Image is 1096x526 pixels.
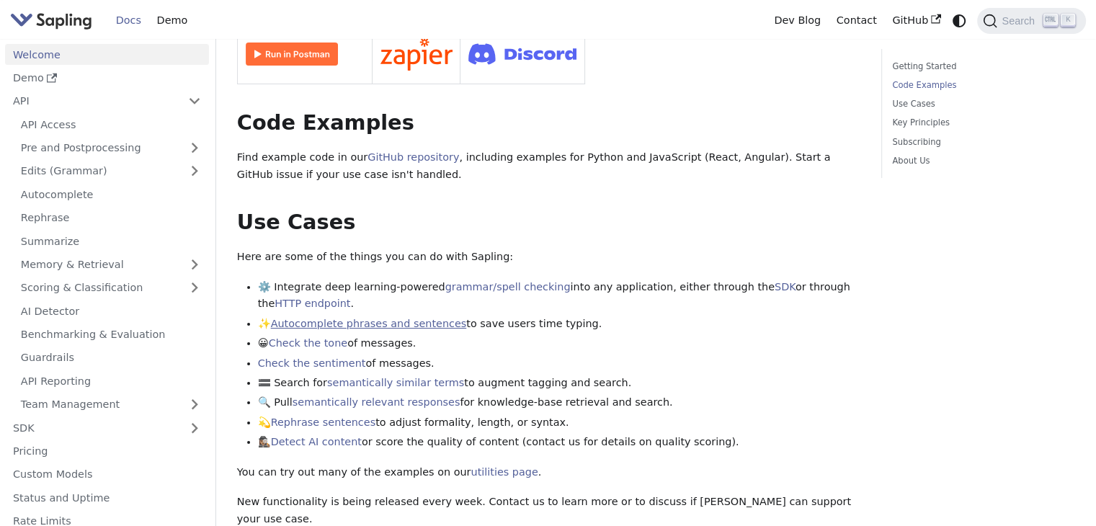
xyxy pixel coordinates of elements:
[180,91,209,112] button: Collapse sidebar category 'API'
[884,9,948,32] a: GitHub
[237,249,860,266] p: Here are some of the things you can do with Sapling:
[5,68,209,89] a: Demo
[246,43,338,66] img: Run in Postman
[271,416,375,428] a: Rephrase sentences
[367,151,459,163] a: GitHub repository
[5,91,180,112] a: API
[977,8,1085,34] button: Search (Ctrl+K)
[380,37,453,71] img: Connect in Zapier
[237,210,860,236] h2: Use Cases
[271,436,362,447] a: Detect AI content
[271,318,467,329] a: Autocomplete phrases and sentences
[258,316,861,333] li: ✨ to save users time typing.
[13,324,209,345] a: Benchmarking & Evaluation
[5,464,209,485] a: Custom Models
[13,254,209,275] a: Memory & Retrieval
[237,149,860,184] p: Find example code in our , including examples for Python and JavaScript (React, Angular). Start a...
[13,208,209,228] a: Rephrase
[258,357,366,369] a: Check the sentiment
[5,417,180,438] a: SDK
[269,337,347,349] a: Check the tone
[13,161,209,182] a: Edits (Grammar)
[892,97,1070,111] a: Use Cases
[997,15,1043,27] span: Search
[258,394,861,411] li: 🔍 Pull for knowledge-base retrieval and search.
[275,298,350,309] a: HTTP endpoint
[327,377,464,388] a: semantically similar terms
[471,466,538,478] a: utilities page
[180,417,209,438] button: Expand sidebar category 'SDK'
[149,9,195,32] a: Demo
[258,335,861,352] li: 😀 of messages.
[892,79,1070,92] a: Code Examples
[108,9,149,32] a: Docs
[13,231,209,251] a: Summarize
[445,281,571,293] a: grammar/spell checking
[5,487,209,508] a: Status and Uptime
[13,300,209,321] a: AI Detector
[13,394,209,415] a: Team Management
[892,60,1070,73] a: Getting Started
[237,110,860,136] h2: Code Examples
[468,39,576,68] img: Join Discord
[892,135,1070,149] a: Subscribing
[258,279,861,313] li: ⚙️ Integrate deep learning-powered into any application, either through the or through the .
[13,114,209,135] a: API Access
[892,154,1070,168] a: About Us
[5,441,209,462] a: Pricing
[10,10,97,31] a: Sapling.ai
[892,116,1070,130] a: Key Principles
[10,10,92,31] img: Sapling.ai
[5,44,209,65] a: Welcome
[13,370,209,391] a: API Reporting
[258,355,861,373] li: of messages.
[13,277,209,298] a: Scoring & Classification
[258,375,861,392] li: 🟰 Search for to augment tagging and search.
[293,396,460,408] a: semantically relevant responses
[13,347,209,368] a: Guardrails
[13,138,209,159] a: Pre and Postprocessing
[829,9,885,32] a: Contact
[775,281,796,293] a: SDK
[237,464,860,481] p: You can try out many of the examples on our .
[258,414,861,432] li: 💫 to adjust formality, length, or syntax.
[258,434,861,451] li: 🕵🏽‍♀️ or score the quality of content (contact us for details on quality scoring).
[766,9,828,32] a: Dev Blog
[13,184,209,205] a: Autocomplete
[1061,14,1075,27] kbd: K
[949,10,970,31] button: Switch between dark and light mode (currently system mode)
